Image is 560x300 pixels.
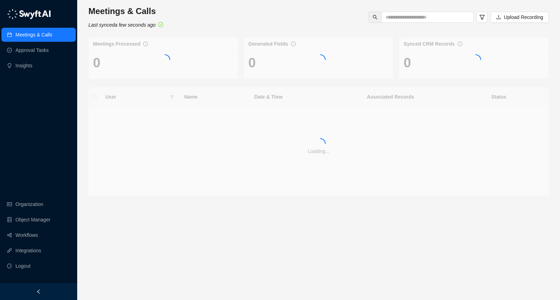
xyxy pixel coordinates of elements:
[15,197,43,211] a: Organization
[15,244,41,258] a: Integrations
[15,213,51,227] a: Object Manager
[504,13,543,21] span: Upload Recording
[313,136,328,151] span: loading
[15,228,38,242] a: Workflows
[491,12,549,23] button: Upload Recording
[468,53,483,67] span: loading
[15,59,32,73] a: Insights
[36,289,41,294] span: left
[158,53,172,67] span: loading
[88,6,163,17] h3: Meetings & Calls
[479,14,485,20] span: filter
[7,9,51,19] img: logo-05li4sbe.png
[15,43,49,57] a: Approval Tasks
[158,22,163,27] span: check-circle
[496,15,501,20] span: upload
[313,53,327,67] span: loading
[373,15,378,20] span: search
[88,22,155,28] i: Last synced a few seconds ago
[7,264,12,268] span: logout
[15,259,31,273] span: Logout
[15,28,52,42] a: Meetings & Calls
